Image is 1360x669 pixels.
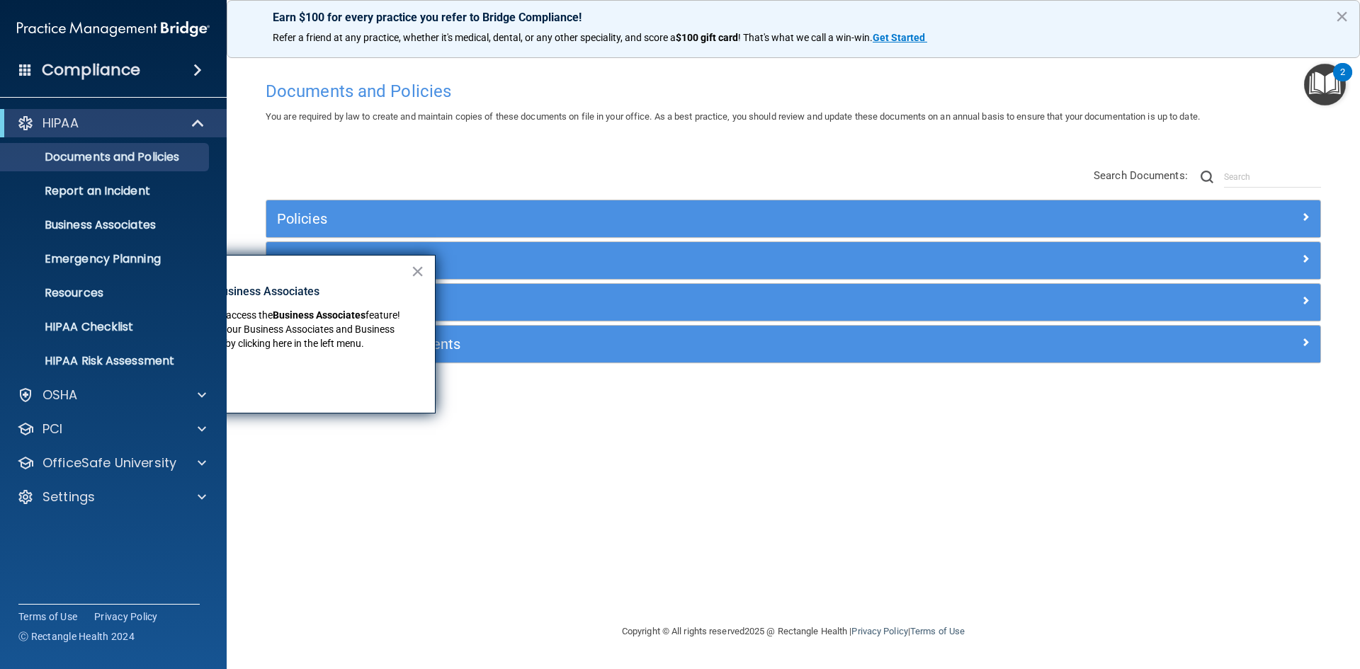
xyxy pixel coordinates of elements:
[277,336,1046,352] h5: Employee Acknowledgments
[42,387,78,404] p: OSHA
[273,309,365,321] strong: Business Associates
[42,115,79,132] p: HIPAA
[411,260,424,282] button: Close
[851,626,907,636] a: Privacy Policy
[9,252,203,266] p: Emergency Planning
[1224,166,1321,188] input: Search
[273,11,1314,24] p: Earn $100 for every practice you refer to Bridge Compliance!
[1304,64,1346,105] button: Open Resource Center, 2 new notifications
[266,111,1200,122] span: You are required by law to create and maintain copies of these documents on file in your office. ...
[277,211,1046,227] h5: Policies
[18,629,135,644] span: Ⓒ Rectangle Health 2024
[42,454,176,471] p: OfficeSafe University
[873,32,925,43] strong: Get Started
[277,253,1046,268] h5: Privacy Documents
[9,320,203,334] p: HIPAA Checklist
[1201,171,1213,183] img: ic-search.3b580494.png
[676,32,738,43] strong: $100 gift card
[9,150,203,164] p: Documents and Policies
[738,32,873,43] span: ! That's what we call a win-win.
[94,610,158,624] a: Privacy Policy
[18,610,77,624] a: Terms of Use
[42,60,140,80] h4: Compliance
[9,218,203,232] p: Business Associates
[1335,5,1349,28] button: Close
[125,284,410,299] p: New Location for Business Associates
[1094,169,1188,182] span: Search Documents:
[125,309,402,348] span: feature! You can now manage your Business Associates and Business Associate Agreements by clickin...
[273,32,676,43] span: Refer a friend at any practice, whether it's medical, dental, or any other speciality, and score a
[17,15,210,43] img: PMB logo
[9,354,203,368] p: HIPAA Risk Assessment
[277,295,1046,310] h5: Practice Forms and Logs
[1340,72,1345,91] div: 2
[9,184,203,198] p: Report an Incident
[535,609,1052,654] div: Copyright © All rights reserved 2025 @ Rectangle Health | |
[42,421,62,438] p: PCI
[9,286,203,300] p: Resources
[910,626,965,636] a: Terms of Use
[266,82,1321,101] h4: Documents and Policies
[42,488,95,505] p: Settings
